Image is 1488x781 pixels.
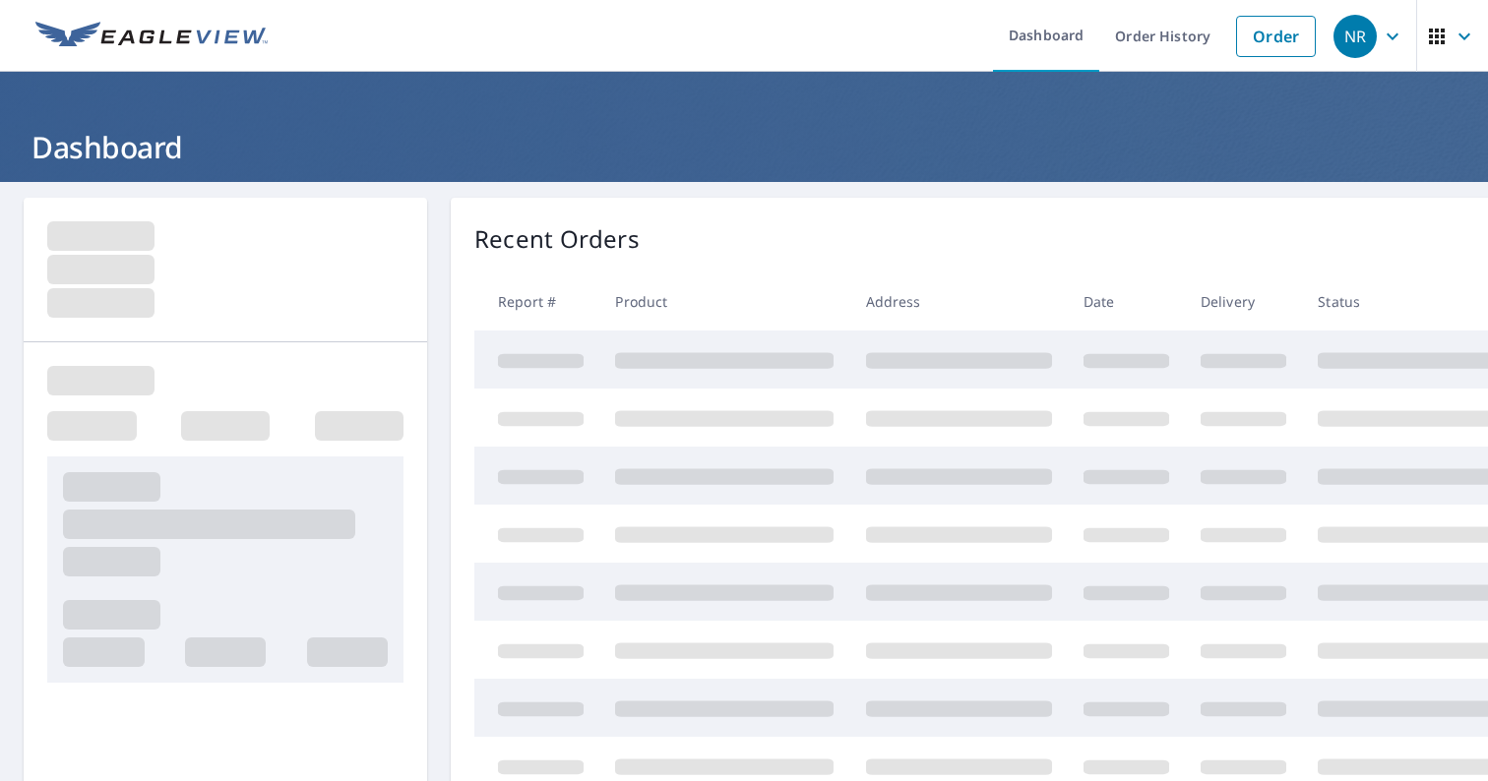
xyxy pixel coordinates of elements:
div: NR [1333,15,1377,58]
p: Recent Orders [474,221,640,257]
img: EV Logo [35,22,268,51]
h1: Dashboard [24,127,1464,167]
th: Date [1068,272,1185,330]
th: Report # [474,272,599,330]
th: Delivery [1185,272,1302,330]
th: Address [850,272,1068,330]
th: Product [599,272,849,330]
a: Order [1236,16,1316,57]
